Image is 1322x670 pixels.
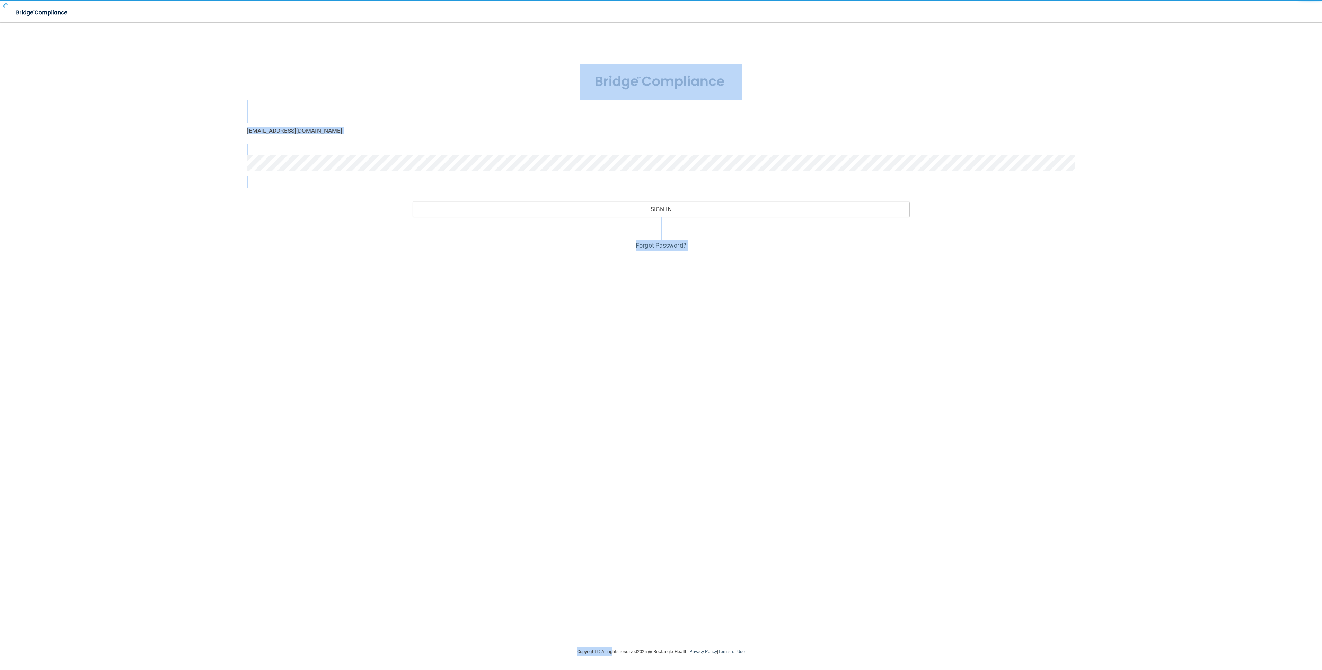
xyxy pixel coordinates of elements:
a: Privacy Policy [689,649,717,654]
div: Copyright © All rights reserved 2025 @ Rectangle Health | | [535,641,787,663]
img: bridge_compliance_login_screen.278c3ca4.svg [580,64,742,100]
a: Forgot Password? [636,242,686,249]
button: Sign In [413,201,910,217]
a: Terms of Use [718,649,745,654]
input: Email [247,123,1075,138]
img: bridge_compliance_login_screen.278c3ca4.svg [10,6,74,20]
